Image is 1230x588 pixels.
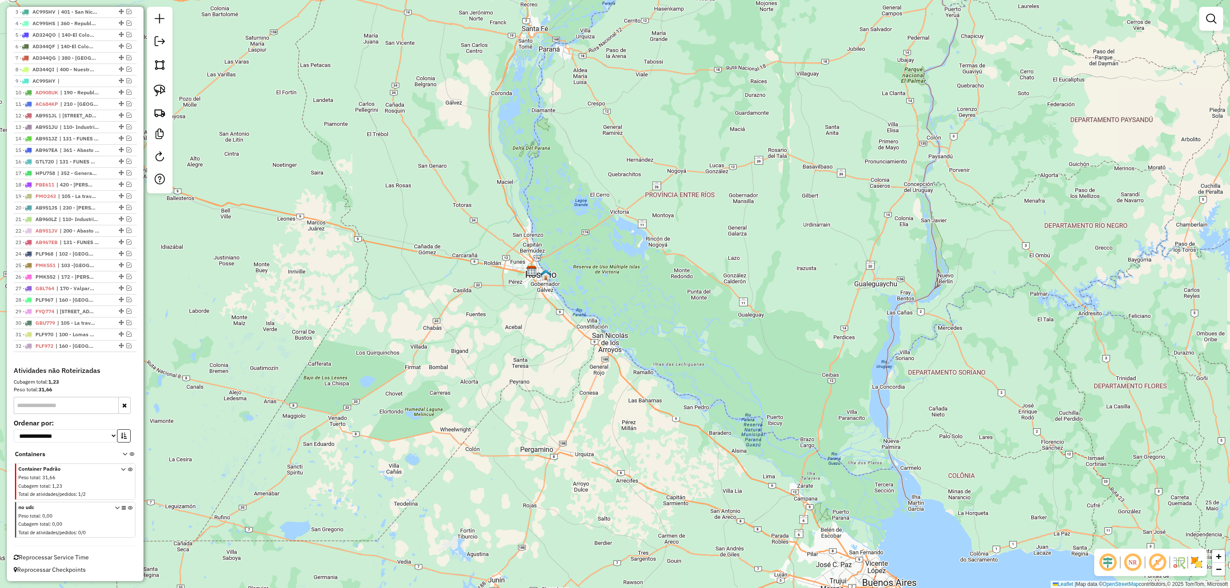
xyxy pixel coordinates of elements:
[48,378,59,385] strong: 1,23
[126,297,132,302] em: Visualizar rota
[59,215,98,223] span: 110- Industrial - R93 RDV
[15,216,57,222] span: 21 -
[126,239,132,245] em: Visualizar rota
[60,89,100,96] span: 190 - Republica de la sexta - 39Y AYG, 191- Martin - 35Y AYG, 192 - San Lorenzo - AY8 AYG, 200 - ...
[60,239,99,246] span: 131 - FUNES R82 - R86 RDV
[1075,581,1076,587] span: |
[35,250,53,257] span: PLF968
[15,135,57,142] span: 14 -
[15,193,56,199] span: 19 -
[126,216,132,221] em: Visualizar rota
[126,228,132,233] em: Visualizar rota
[78,491,86,497] span: 1/2
[59,135,99,143] span: 131 - FUNES R82 - R86 RDV
[35,135,57,142] span: AB951JZ
[119,262,124,268] em: Alterar sequência das rotas
[119,90,124,95] em: Alterar sequência das rotas
[35,297,53,303] span: PLF967
[15,9,56,15] span: 3 -
[35,216,57,222] span: AB960LZ
[126,159,132,164] em: Visualizar rota
[58,54,97,62] span: 380 - San Lorenzo - AY8 AYG, 381 - Centro de Rosário - R80 RDV
[42,513,53,519] span: 0,00
[119,78,124,83] em: Alterar sequência das rotas
[50,521,51,527] span: :
[18,513,40,519] span: Peso total
[15,285,54,291] span: 27 -
[15,78,56,84] span: 9 -
[15,308,54,314] span: 29 -
[119,136,124,141] em: Alterar sequência das rotas
[35,239,58,245] span: AB967EB
[56,342,95,350] span: 160 - Villa Urquiza - 25Y TASA
[35,320,55,326] span: GBU779
[35,204,57,211] span: AB951JS
[119,101,124,106] em: Alterar sequência das rotas
[119,297,124,302] em: Alterar sequência das rotas
[35,227,58,234] span: AB951JV
[119,274,124,279] em: Alterar sequência das rotas
[15,331,53,338] span: 31 -
[119,216,124,221] em: Alterar sequência das rotas
[35,147,58,153] span: AB967EA
[126,309,132,314] em: Visualizar rota
[126,332,132,337] em: Visualizar rota
[35,308,54,314] span: FYQ774
[57,43,97,50] span: 140-El Colombres - AY3 AYG, 141 - Altos de Mendonza - Peligro 2 - AY3 AYG, 142 - Noroeste - Pelig...
[126,274,132,279] em: Visualizar rota
[119,147,124,152] em: Alterar sequência das rotas
[56,296,95,304] span: 160 - Villa Urquiza - 25Y TASA, 161 - Cochabamba - Peligro - RS3 RDV , 162 - Pasaje Racebo - Peli...
[57,319,97,327] span: 105 - La travesia - 34Y TASA
[119,20,124,26] em: Alterar sequência das rotas
[14,367,137,375] h4: Atividades não Roteirizadas
[126,113,132,118] em: Visualizar rota
[57,169,97,177] span: 352 - General San Martin - R80 RDV
[18,504,111,511] span: no udc
[59,204,99,212] span: 230 - Luis Agote - R26 RDV, 231 - Alberto Olmedo - R94 RDV, 232 - Parque Norte - R84 RDV
[56,181,96,189] span: 420 - Luis Agote - R26 RDV
[119,67,124,72] em: Alterar sequência das rotas
[15,274,56,280] span: 26 -
[126,285,132,291] em: Visualizar rota
[58,273,97,281] span: 172 - Alvear - 26Y - TASA - Peligro , 173 - Santa Teresina- Peligro - 26Y TASA
[151,33,168,52] a: Exportar sessão
[126,101,132,106] em: Visualizar rota
[18,491,76,497] span: Total de atividades/pedidos
[126,147,132,152] em: Visualizar rota
[35,343,53,349] span: PLF972
[15,262,56,268] span: 25 -
[15,124,58,130] span: 13 -
[35,331,53,338] span: PLF970
[35,181,54,188] span: PBE611
[15,55,56,61] span: 7 -
[40,513,41,519] span: :
[526,265,537,277] img: SAZ AR Rosario I Mino
[15,450,111,459] span: Containers
[1212,563,1225,576] a: Zoom out
[119,44,124,49] em: Alterar sequência das rotas
[1216,564,1221,574] span: −
[1103,581,1139,587] a: OpenStreetMap
[119,159,124,164] em: Alterar sequência das rotas
[1051,581,1230,588] div: Map data © contributors,© 2025 TomTom, Microsoft
[119,32,124,37] em: Alterar sequência das rotas
[52,483,62,489] span: 1,23
[15,32,56,38] span: 5 -
[56,158,95,166] span: 131 - FUNES R82 - R86 RDV
[35,124,58,130] span: AB951JU
[126,32,132,37] em: Visualizar rota
[126,170,132,175] em: Visualizar rota
[15,66,54,73] span: 8 -
[126,262,132,268] em: Visualizar rota
[119,239,124,245] em: Alterar sequência das rotas
[56,250,95,258] span: 102 - Chiclana - 28Y -TASA, 105 - La travesia - 34Y TASA
[15,297,53,303] span: 28 -
[32,55,56,61] span: AD344QG
[15,20,55,26] span: 4 -
[15,112,57,119] span: 12 -
[38,386,52,393] strong: 31,66
[57,20,97,27] span: 360 - Republica de la sexta - 39Y AYG
[119,113,124,118] em: Alterar sequência das rotas
[1212,550,1225,563] a: Zoom in
[35,101,58,107] span: AC684KP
